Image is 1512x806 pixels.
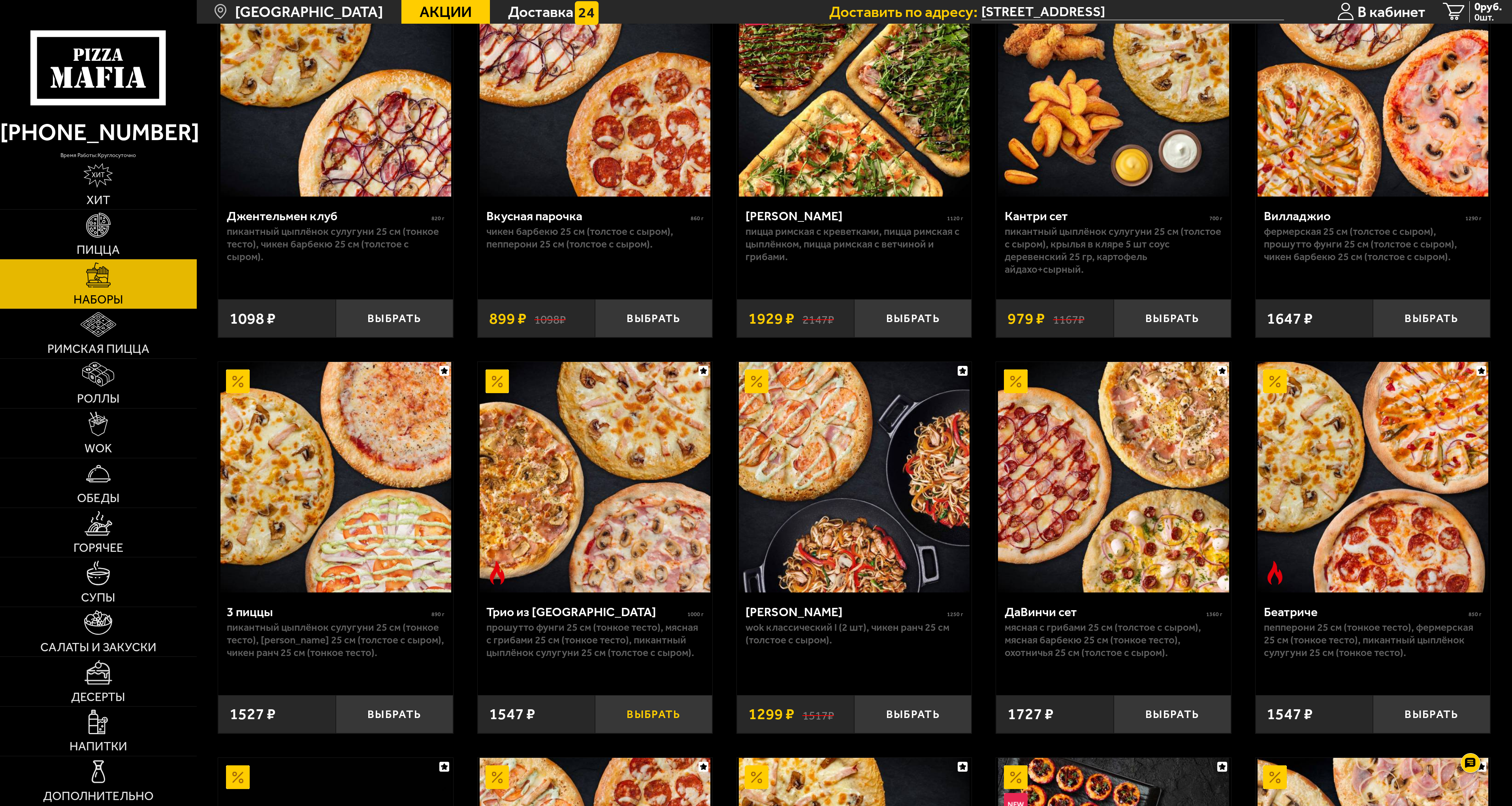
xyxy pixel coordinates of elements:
div: Беатриче [1264,604,1467,619]
img: Акционный [486,765,509,789]
button: Выбрать [595,299,712,338]
p: Пицца Римская с креветками, Пицца Римская с цыплёнком, Пицца Римская с ветчиной и грибами. [746,225,963,263]
p: Пикантный цыплёнок сулугуни 25 см (толстое с сыром), крылья в кляре 5 шт соус деревенский 25 гр, ... [1005,225,1222,276]
input: Ваш адрес доставки [981,4,1284,20]
button: Выбрать [336,299,453,338]
span: 700 г [1209,215,1222,222]
span: 890 г [431,611,444,618]
button: Выбрать [336,695,453,734]
img: Акционный [1263,369,1287,393]
span: Доставка [508,4,573,19]
p: Прошутто Фунги 25 см (тонкое тесто), Мясная с грибами 25 см (тонкое тесто), Пикантный цыплёнок су... [486,621,704,659]
div: Трио из [GEOGRAPHIC_DATA] [486,604,686,619]
img: Акционный [226,369,250,393]
a: АкционныйОстрое блюдоТрио из Рио [478,362,713,592]
a: АкционныйОстрое блюдоБеатриче [1256,362,1491,592]
div: ДаВинчи сет [1005,604,1204,619]
span: 1929 ₽ [748,311,795,326]
s: 2147 ₽ [802,311,834,326]
div: Кантри сет [1005,208,1207,223]
div: Вкусная парочка [486,208,689,223]
span: 1360 г [1206,611,1222,618]
img: 3 пиццы [220,362,451,592]
span: 1727 ₽ [1007,706,1054,722]
img: Острое блюдо [486,561,509,585]
span: Десерты [71,691,125,703]
span: В кабинет [1358,4,1425,19]
button: Выбрать [1373,299,1490,338]
s: 1517 ₽ [802,706,834,722]
a: Акционный3 пиццы [218,362,453,592]
img: Острое блюдо [1263,561,1287,585]
span: Наборы [73,294,123,306]
img: 15daf4d41897b9f0e9f617042186c801.svg [575,1,599,25]
img: Акционный [1004,369,1028,393]
div: Джентельмен клуб [227,208,429,223]
a: АкционныйВилла Капри [737,362,972,592]
span: 820 г [431,215,444,222]
span: 1547 ₽ [1267,706,1313,722]
div: [PERSON_NAME] [746,208,945,223]
span: Обеды [77,492,120,504]
button: Выбрать [1114,299,1231,338]
span: Салаты и закуски [40,641,156,654]
p: Пикантный цыплёнок сулугуни 25 см (тонкое тесто), [PERSON_NAME] 25 см (толстое с сыром), Чикен Ра... [227,621,444,659]
p: Wok классический L (2 шт), Чикен Ранч 25 см (толстое с сыром). [746,621,963,647]
span: Напитки [70,740,127,753]
span: 1290 г [1465,215,1482,222]
span: Римская пицца [47,343,149,355]
img: Акционный [486,369,509,393]
img: Акционный [745,765,768,789]
button: Выбрать [1114,695,1231,734]
s: 1098 ₽ [534,311,566,326]
span: Роллы [77,393,120,405]
span: 850 г [1469,611,1482,618]
img: Акционный [1004,765,1028,789]
span: 1000 г [687,611,704,618]
span: 0 руб. [1474,1,1502,12]
span: 1547 ₽ [489,706,535,722]
img: Акционный [745,369,768,393]
span: Супы [81,592,115,604]
span: 860 г [691,215,704,222]
img: Вилла Капри [739,362,970,592]
span: [GEOGRAPHIC_DATA] [235,4,383,19]
div: [PERSON_NAME] [746,604,945,619]
div: Вилладжио [1264,208,1463,223]
span: Хит [87,194,110,206]
span: 1527 ₽ [230,706,276,722]
span: 1098 ₽ [230,311,276,326]
img: Беатриче [1258,362,1488,592]
div: 3 пиццы [227,604,429,619]
p: Пикантный цыплёнок сулугуни 25 см (тонкое тесто), Чикен Барбекю 25 см (толстое с сыром). [227,225,444,263]
span: 1120 г [947,215,963,222]
span: 899 ₽ [489,311,527,326]
span: Дополнительно [43,790,154,802]
span: Россия, Санкт-Петербург, проспект Металлистов, 21к3 [981,4,1284,20]
img: Акционный [226,765,250,789]
button: Выбрать [595,695,712,734]
button: Выбрать [854,299,972,338]
p: Мясная с грибами 25 см (толстое с сыром), Мясная Барбекю 25 см (тонкое тесто), Охотничья 25 см (т... [1005,621,1222,659]
span: Пицца [77,244,120,256]
p: Чикен Барбекю 25 см (толстое с сыром), Пепперони 25 см (толстое с сыром). [486,225,704,251]
a: АкционныйДаВинчи сет [996,362,1231,592]
span: Акции [420,4,472,19]
span: 979 ₽ [1007,311,1045,326]
span: 0 шт. [1474,13,1502,22]
img: ДаВинчи сет [998,362,1229,592]
span: 1299 ₽ [748,706,795,722]
span: Горячее [73,542,123,554]
s: 1167 ₽ [1053,311,1085,326]
p: Фермерская 25 см (толстое с сыром), Прошутто Фунги 25 см (толстое с сыром), Чикен Барбекю 25 см (... [1264,225,1482,263]
img: Акционный [1263,765,1287,789]
p: Пепперони 25 см (тонкое тесто), Фермерская 25 см (тонкое тесто), Пикантный цыплёнок сулугуни 25 с... [1264,621,1482,659]
img: Трио из Рио [480,362,710,592]
button: Выбрать [854,695,972,734]
span: 1647 ₽ [1267,311,1313,326]
span: WOK [85,442,112,455]
button: Выбрать [1373,695,1490,734]
span: Доставить по адресу: [829,4,981,19]
span: 1250 г [947,611,963,618]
